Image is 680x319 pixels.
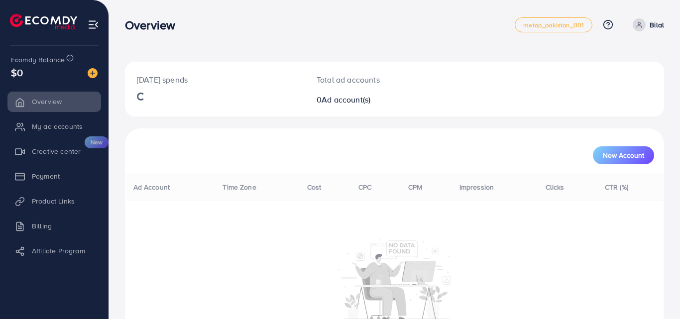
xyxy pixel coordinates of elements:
span: New Account [603,152,644,159]
span: Ecomdy Balance [11,55,65,65]
span: $0 [11,65,23,80]
h2: 0 [317,95,428,105]
a: Bilal [629,18,664,31]
button: New Account [593,146,654,164]
img: menu [88,19,99,30]
a: metap_pakistan_001 [515,17,592,32]
h3: Overview [125,18,183,32]
img: image [88,68,98,78]
p: [DATE] spends [137,74,293,86]
p: Bilal [650,19,664,31]
span: metap_pakistan_001 [523,22,584,28]
span: Ad account(s) [322,94,370,105]
p: Total ad accounts [317,74,428,86]
img: logo [10,14,77,29]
